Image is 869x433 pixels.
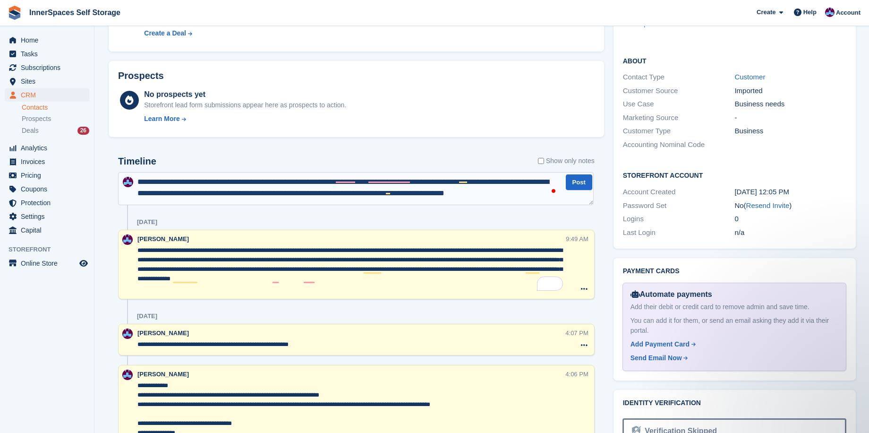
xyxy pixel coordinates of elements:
a: Deals 26 [22,126,89,136]
textarea: To enrich screen reader interactions, please activate Accessibility in Grammarly extension settings [118,172,594,205]
div: Logins [623,214,735,225]
a: menu [5,224,89,237]
span: Tasks [21,47,77,61]
div: Create a Deal [144,28,186,38]
div: Imported [734,86,846,96]
div: Add Payment Card [630,339,690,349]
h2: Prospects [118,70,164,81]
div: Business [734,126,846,137]
span: Invoices [21,155,77,168]
a: Resend Invite [746,201,790,209]
div: Contact Type [623,72,735,83]
span: Deals [22,126,39,135]
div: 4:06 PM [565,370,588,379]
h2: Timeline [118,156,156,167]
div: Customer Type [623,126,735,137]
h2: Identity verification [623,399,846,407]
span: Protection [21,196,77,209]
img: Paul Allo [122,234,133,245]
a: menu [5,169,89,182]
textarea: To enrich screen reader interactions, please activate Accessibility in Grammarly extension settings [137,246,565,293]
button: Post [566,174,592,190]
a: Learn More [144,114,346,124]
div: Add their debit or credit card to remove admin and save time. [630,302,838,312]
div: Storefront lead form submissions appear here as prospects to action. [144,100,346,110]
div: No [734,200,846,211]
div: Accounting Nominal Code [623,139,735,150]
span: Account [836,8,860,17]
a: menu [5,88,89,102]
a: menu [5,61,89,74]
img: Paul Allo [122,329,133,339]
span: Create [757,8,775,17]
div: Account Created [623,187,735,198]
a: menu [5,47,89,61]
div: - [734,113,846,123]
span: CRM [21,88,77,102]
div: Password Set [623,200,735,211]
a: menu [5,155,89,168]
span: [PERSON_NAME] [137,371,189,378]
div: Customer Source [623,86,735,96]
div: [DATE] 12:05 PM [734,187,846,198]
a: menu [5,196,89,209]
a: Customer [734,73,765,81]
a: menu [5,141,89,155]
label: Show only notes [538,156,595,166]
span: Pricing [21,169,77,182]
span: Storefront [9,245,94,254]
a: menu [5,34,89,47]
input: Show only notes [538,156,544,166]
a: InnerSpaces Self Storage [26,5,124,20]
div: No prospects yet [144,89,346,100]
h2: Storefront Account [623,170,846,180]
a: Add Payment Card [630,339,835,349]
img: stora-icon-8386f47178a22dfd0bd8f6a31ec36ba5ce8667c1dd55bd0f319d3a0aa187defe.svg [8,6,22,20]
span: Prospects [22,114,51,123]
span: Home [21,34,77,47]
img: Paul Allo [122,370,133,380]
div: [DATE] [137,218,157,226]
span: [PERSON_NAME] [137,235,189,242]
div: Use Case [623,99,735,110]
span: Capital [21,224,77,237]
h2: About [623,56,846,65]
span: Online Store [21,257,77,270]
span: Settings [21,210,77,223]
div: You can add it for them, or send an email asking they add it via their portal. [630,316,838,336]
a: menu [5,182,89,196]
h2: Payment cards [623,268,846,275]
span: [PERSON_NAME] [137,329,189,337]
img: Paul Allo [123,177,133,187]
a: menu [5,75,89,88]
div: Automate payments [630,289,838,300]
span: Help [803,8,817,17]
a: menu [5,257,89,270]
span: Coupons [21,182,77,196]
div: Last Login [623,227,735,238]
div: Marketing Source [623,113,735,123]
div: Learn More [144,114,179,124]
a: Prospects [22,114,89,124]
img: Paul Allo [825,8,835,17]
div: 9:49 AM [566,234,588,243]
div: Send Email Now [630,353,682,363]
a: Preview store [78,258,89,269]
div: [DATE] [137,312,157,320]
div: Business needs [734,99,846,110]
a: menu [5,210,89,223]
div: 26 [77,127,89,135]
span: Sites [21,75,77,88]
span: Analytics [21,141,77,155]
div: 4:07 PM [565,329,588,338]
div: 0 [734,214,846,225]
span: ( ) [744,201,792,209]
span: Subscriptions [21,61,77,74]
a: Create a Deal [144,28,342,38]
div: n/a [734,227,846,238]
a: Contacts [22,103,89,112]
